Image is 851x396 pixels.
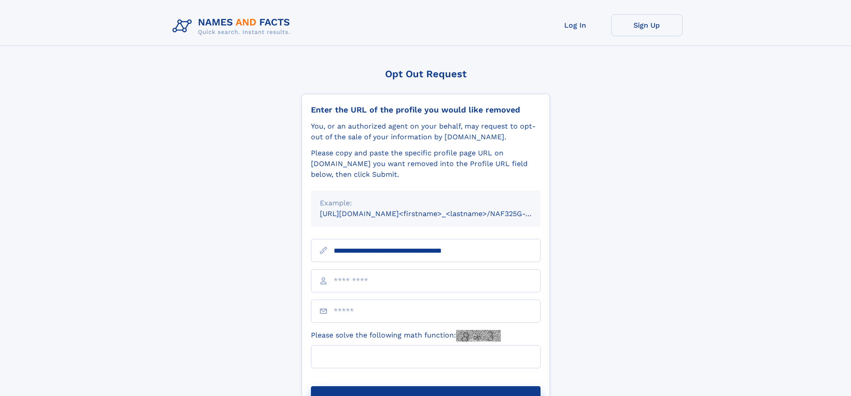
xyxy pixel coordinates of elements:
div: Opt Out Request [302,68,550,79]
div: Enter the URL of the profile you would like removed [311,105,541,115]
div: You, or an authorized agent on your behalf, may request to opt-out of the sale of your informatio... [311,121,541,142]
a: Log In [540,14,611,36]
div: Example: [320,198,532,208]
small: [URL][DOMAIN_NAME]<firstname>_<lastname>/NAF325G-xxxxxxxx [320,209,558,218]
img: Logo Names and Facts [169,14,298,38]
a: Sign Up [611,14,683,36]
div: Please copy and paste the specific profile page URL on [DOMAIN_NAME] you want removed into the Pr... [311,148,541,180]
label: Please solve the following math function: [311,330,501,342]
